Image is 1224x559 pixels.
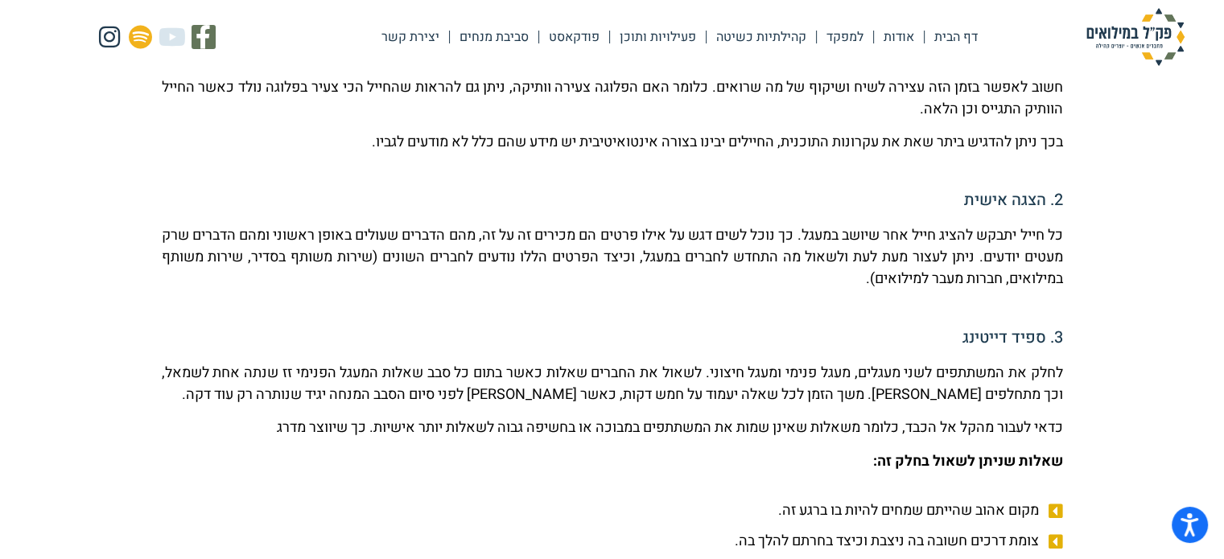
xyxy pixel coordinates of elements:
[162,417,1063,438] p: כדאי לעבור מהקל אל הכבד, כלומר משאלות שאינן שמות את המשתתפים במבוכה או בחשיפה גבוה לשאלות יותר אי...
[874,18,924,55] a: אודות
[162,192,1063,208] h5: 2. הצגה אישית
[162,362,1063,405] p: לחלק את המשתתפים לשני מעגלים, מעגל פנימי ומעגל חיצוני. לשאול את החברים שאלות כאשר בתום כל סבב שאל...
[1055,8,1216,66] img: פק"ל
[707,18,816,55] a: קהילתיות כשיטה
[610,18,706,55] a: פעילויות ותוכן
[372,18,987,55] nav: Menu
[735,530,1043,552] span: צומת דרכים חשובה בה ניצבת וכיצד בחרתם להלך בה.
[162,76,1063,120] p: חשוב לאפשר בזמן הזה עצירה לשיח ושיקוף של מה שרואים. כלומר האם הפלוגה צעירה וותיקה, ניתן גם להראות...
[162,330,1063,346] h5: 3. ספיד דייטינג
[817,18,873,55] a: למפקד
[925,18,987,55] a: דף הבית
[450,18,538,55] a: סביבת מנחים
[539,18,609,55] a: פודקאסט
[162,224,1063,290] p: כל חייל יתבקש להציג חייל אחר שיושב במעגל. כך נוכל לשים דגש על אילו פרטים הם מכירים זה על זה, מהם ...
[162,131,1063,153] p: בכך ניתן להדגיש ביתר שאת את עקרונות התוכנית, החיילים יבינו בצורה אינטואיטיבית יש מידע שהם כלל לא ...
[778,499,1043,521] span: מקום אהוב שהייתם שמחים להיות בו ברגע זה.
[873,450,1063,472] b: שאלות שניתן לשאול בחלק זה:
[372,18,449,55] a: יצירת קשר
